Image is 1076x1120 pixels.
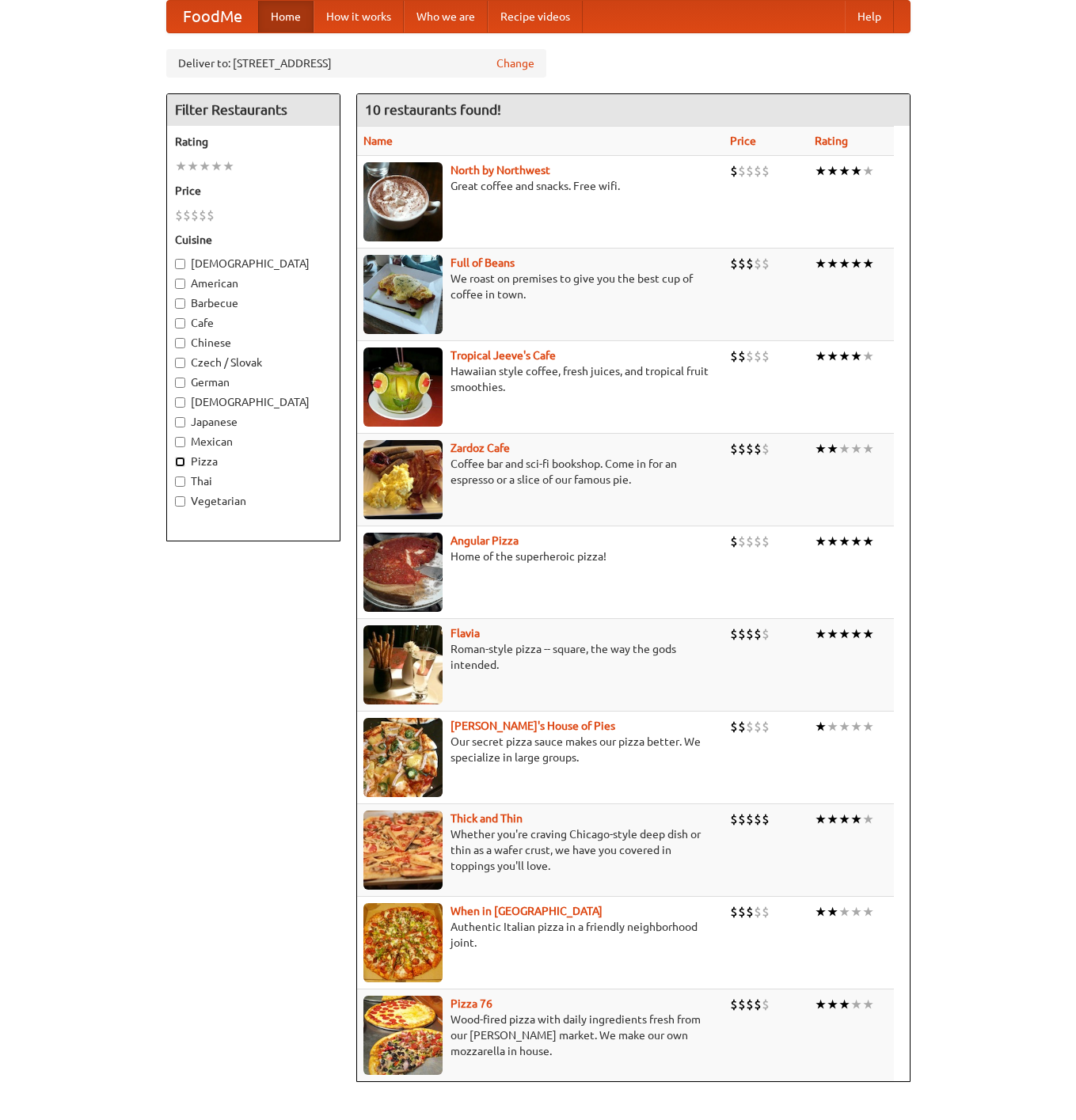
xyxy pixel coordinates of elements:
img: jeeves.jpg [363,347,443,427]
a: Flavia [451,627,480,640]
li: $ [191,207,199,224]
li: $ [762,440,770,457]
li: ★ [838,996,850,1013]
li: ★ [827,903,838,921]
li: ★ [827,255,838,272]
label: Chinese [175,335,332,351]
li: $ [207,207,215,224]
input: Czech / Slovak [175,358,185,368]
li: $ [738,718,746,735]
li: ★ [838,533,850,550]
li: ★ [862,440,874,457]
li: $ [183,207,191,224]
li: ★ [187,158,199,175]
li: $ [730,996,738,1013]
li: $ [754,718,762,735]
li: ★ [815,625,827,643]
input: Vegetarian [175,496,185,507]
li: $ [746,811,754,828]
li: ★ [838,162,850,180]
li: $ [754,347,762,365]
li: $ [754,440,762,457]
li: $ [738,625,746,643]
input: [DEMOGRAPHIC_DATA] [175,259,185,269]
li: ★ [838,255,850,272]
div: Deliver to: [STREET_ADDRESS] [166,49,546,78]
li: ★ [827,625,838,643]
li: $ [754,996,762,1013]
input: Thai [175,476,185,487]
li: ★ [838,903,850,921]
img: thick.jpg [363,811,443,890]
li: ★ [862,533,874,550]
a: FoodMe [167,1,258,32]
li: ★ [862,718,874,735]
li: $ [730,347,738,365]
li: ★ [815,811,827,828]
img: pizza76.jpg [363,996,443,1075]
li: $ [746,255,754,272]
a: Change [496,55,534,71]
a: Help [845,1,894,32]
p: We roast on premises to give you the best cup of coffee in town. [363,271,718,302]
li: $ [730,533,738,550]
li: $ [738,996,746,1013]
li: ★ [815,440,827,457]
a: Recipe videos [488,1,583,32]
p: Hawaiian style coffee, fresh juices, and tropical fruit smoothies. [363,363,718,395]
h5: Price [175,183,332,199]
li: $ [754,903,762,921]
li: $ [738,255,746,272]
li: $ [762,625,770,643]
li: ★ [838,347,850,365]
li: $ [730,255,738,272]
ng-pluralize: 10 restaurants found! [365,102,501,117]
a: Full of Beans [451,256,515,269]
input: Japanese [175,417,185,427]
li: ★ [850,533,862,550]
label: Barbecue [175,295,332,311]
a: [PERSON_NAME]'s House of Pies [451,719,615,732]
li: $ [754,162,762,180]
li: $ [746,625,754,643]
li: ★ [862,625,874,643]
label: Cafe [175,315,332,331]
a: North by Northwest [451,164,550,177]
li: $ [746,903,754,921]
label: Czech / Slovak [175,355,332,370]
li: $ [746,533,754,550]
h5: Rating [175,134,332,150]
label: Thai [175,473,332,489]
li: $ [762,255,770,272]
li: $ [762,533,770,550]
li: ★ [815,903,827,921]
li: ★ [815,162,827,180]
img: luigis.jpg [363,718,443,797]
li: $ [746,440,754,457]
h5: Cuisine [175,232,332,248]
p: Roman-style pizza -- square, the way the gods intended. [363,641,718,673]
li: $ [730,625,738,643]
a: Tropical Jeeve's Cafe [451,349,556,362]
li: $ [738,440,746,457]
img: zardoz.jpg [363,440,443,519]
li: $ [730,440,738,457]
label: Japanese [175,414,332,430]
input: German [175,378,185,388]
img: flavia.jpg [363,625,443,704]
a: Price [730,135,756,147]
a: Name [363,135,393,147]
li: $ [730,162,738,180]
li: ★ [815,718,827,735]
li: ★ [222,158,234,175]
b: Zardoz Cafe [451,442,510,454]
li: $ [175,207,183,224]
a: Rating [815,135,848,147]
b: Thick and Thin [451,812,523,825]
li: $ [746,347,754,365]
li: $ [762,811,770,828]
